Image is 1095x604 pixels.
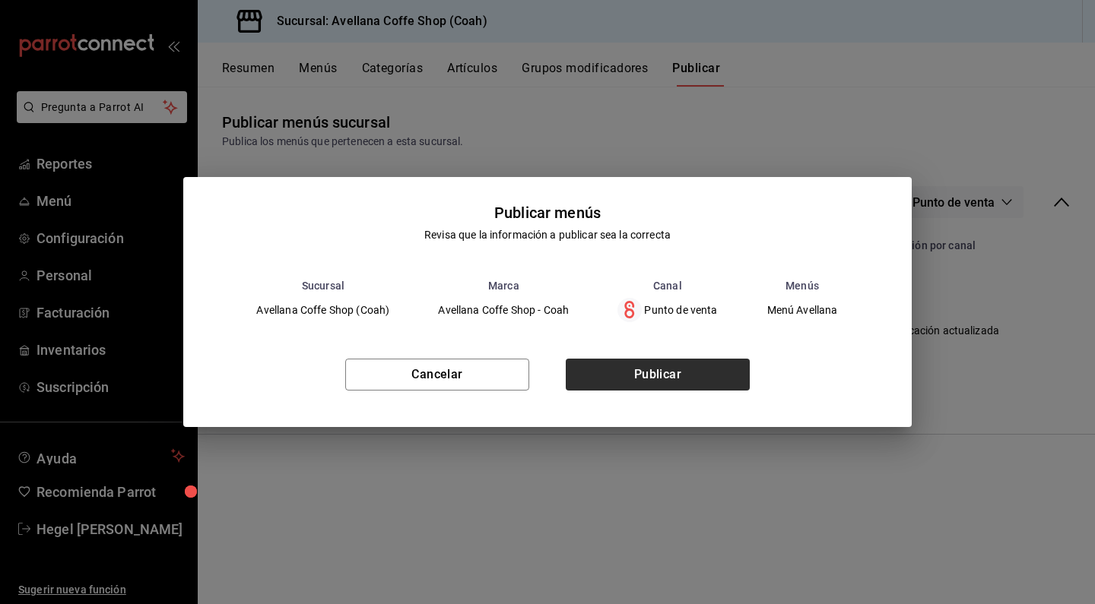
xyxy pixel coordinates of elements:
span: Menú Avellana [767,305,838,315]
th: Sucursal [232,280,414,292]
div: Publicar menús [494,201,601,224]
td: Avellana Coffe Shop (Coah) [232,292,414,328]
th: Canal [593,280,741,292]
th: Marca [414,280,593,292]
div: Punto de venta [617,298,717,322]
td: Avellana Coffe Shop - Coah [414,292,593,328]
button: Cancelar [345,359,529,391]
button: Publicar [566,359,750,391]
th: Menús [742,280,863,292]
div: Revisa que la información a publicar sea la correcta [424,227,671,243]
